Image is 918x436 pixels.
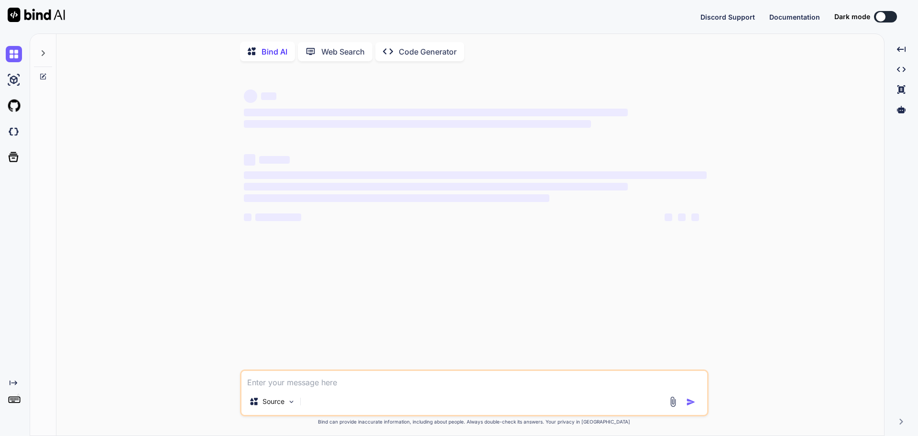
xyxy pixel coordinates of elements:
p: Bind can provide inaccurate information, including about people. Always double-check its answers.... [240,418,709,425]
span: ‌ [678,213,686,221]
span: ‌ [244,154,255,166]
p: Web Search [321,46,365,57]
img: darkCloudIdeIcon [6,123,22,140]
p: Source [262,397,284,406]
p: Bind AI [262,46,287,57]
img: Pick Models [287,398,295,406]
img: ai-studio [6,72,22,88]
img: attachment [667,396,678,407]
img: githubLight [6,98,22,114]
span: ‌ [244,109,628,116]
span: ‌ [255,213,301,221]
button: Discord Support [700,12,755,22]
button: Documentation [769,12,820,22]
span: ‌ [244,120,591,128]
span: ‌ [261,92,276,100]
img: Bind AI [8,8,65,22]
img: chat [6,46,22,62]
span: ‌ [244,183,628,190]
span: Documentation [769,13,820,21]
p: Code Generator [399,46,457,57]
span: ‌ [244,89,257,103]
span: ‌ [244,194,549,202]
span: ‌ [244,213,251,221]
span: ‌ [691,213,699,221]
span: ‌ [244,171,707,179]
span: ‌ [259,156,290,164]
span: Discord Support [700,13,755,21]
span: Dark mode [834,12,870,22]
img: icon [686,397,696,407]
span: ‌ [665,213,672,221]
